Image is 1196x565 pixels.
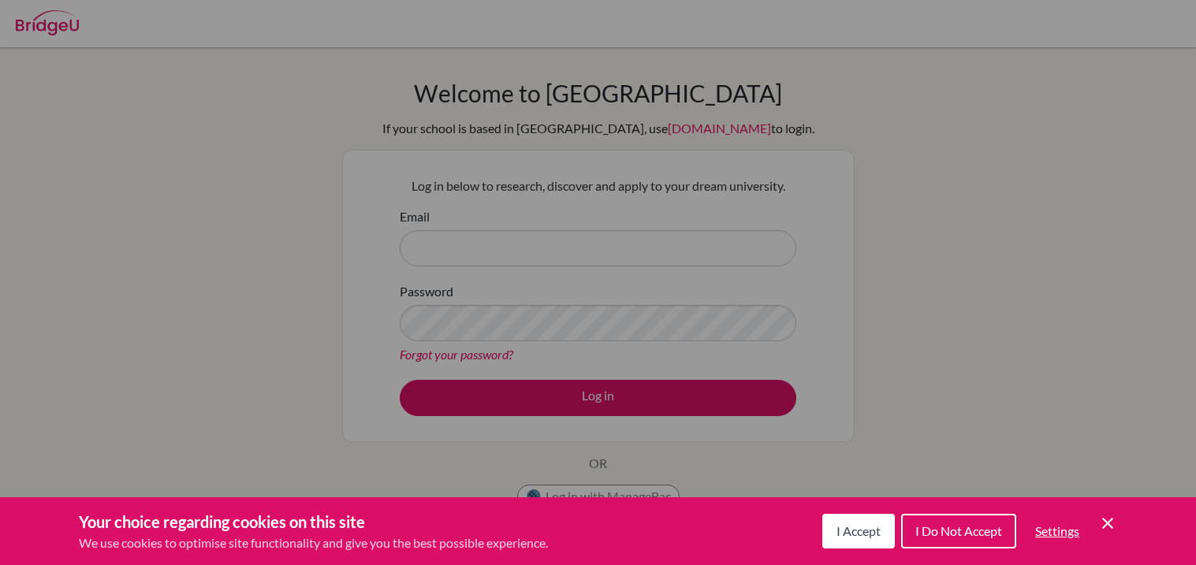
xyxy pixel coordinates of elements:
[1098,514,1117,533] button: Save and close
[836,523,881,538] span: I Accept
[79,533,548,552] p: We use cookies to optimise site functionality and give you the best possible experience.
[79,510,548,533] h3: Your choice regarding cookies on this site
[915,523,1002,538] span: I Do Not Accept
[1035,523,1079,538] span: Settings
[822,514,895,548] button: I Accept
[1023,515,1092,547] button: Settings
[901,514,1016,548] button: I Do Not Accept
